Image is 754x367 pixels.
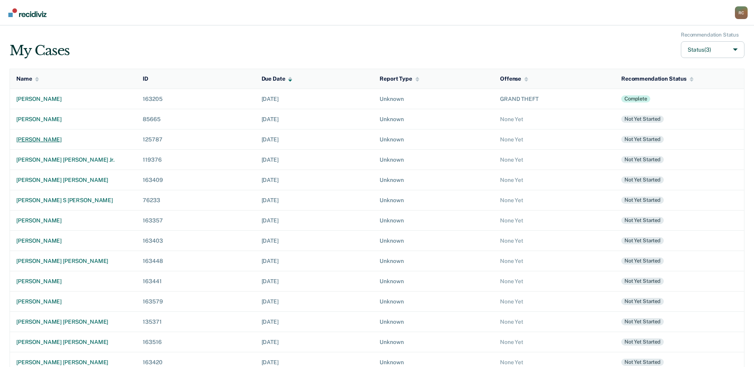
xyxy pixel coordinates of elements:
[16,278,130,285] div: [PERSON_NAME]
[500,177,609,183] div: None Yet
[16,359,130,366] div: [PERSON_NAME] [PERSON_NAME]
[16,339,130,346] div: [PERSON_NAME] [PERSON_NAME]
[500,197,609,204] div: None Yet
[136,332,255,352] td: 163516
[16,298,130,305] div: [PERSON_NAME]
[136,292,255,312] td: 163579
[621,136,664,143] div: Not yet started
[255,190,374,211] td: [DATE]
[255,211,374,231] td: [DATE]
[500,298,609,305] div: None Yet
[136,312,255,332] td: 135371
[500,238,609,244] div: None Yet
[681,32,739,38] div: Recommendation Status
[735,6,748,19] div: R C
[621,217,664,224] div: Not yet started
[136,109,255,129] td: 85665
[373,190,494,211] td: Unknown
[16,75,39,82] div: Name
[16,177,130,183] div: [PERSON_NAME] [PERSON_NAME]
[373,170,494,190] td: Unknown
[136,129,255,150] td: 125787
[136,190,255,211] td: 76233
[136,251,255,271] td: 163448
[373,231,494,251] td: Unknown
[373,332,494,352] td: Unknown
[255,109,374,129] td: [DATE]
[255,170,374,190] td: [DATE]
[735,6,748,19] button: Profile dropdown button
[621,298,664,305] div: Not yet started
[373,129,494,150] td: Unknown
[16,258,130,265] div: [PERSON_NAME] [PERSON_NAME]
[255,312,374,332] td: [DATE]
[621,176,664,183] div: Not yet started
[500,258,609,265] div: None Yet
[255,271,374,292] td: [DATE]
[16,136,130,143] div: [PERSON_NAME]
[136,150,255,170] td: 119376
[500,339,609,346] div: None Yet
[621,75,694,82] div: Recommendation Status
[373,109,494,129] td: Unknown
[262,75,293,82] div: Due Date
[621,359,664,366] div: Not yet started
[136,231,255,251] td: 163403
[500,116,609,123] div: None Yet
[16,156,130,163] div: [PERSON_NAME] [PERSON_NAME] jr.
[500,359,609,366] div: None Yet
[16,116,130,123] div: [PERSON_NAME]
[255,231,374,251] td: [DATE]
[16,197,130,204] div: [PERSON_NAME] s [PERSON_NAME]
[255,129,374,150] td: [DATE]
[500,319,609,325] div: None Yet
[621,278,664,285] div: Not yet started
[16,319,130,325] div: [PERSON_NAME] [PERSON_NAME]
[373,312,494,332] td: Unknown
[8,8,47,17] img: Recidiviz
[621,338,664,346] div: Not yet started
[500,278,609,285] div: None Yet
[255,251,374,271] td: [DATE]
[500,75,528,82] div: Offense
[10,42,70,59] div: My Cases
[621,95,650,102] div: Complete
[621,257,664,265] div: Not yet started
[373,271,494,292] td: Unknown
[621,116,664,123] div: Not yet started
[373,150,494,170] td: Unknown
[500,156,609,163] div: None Yet
[681,41,744,58] button: Status(3)
[373,89,494,109] td: Unknown
[16,96,130,102] div: [PERSON_NAME]
[136,211,255,231] td: 163357
[380,75,419,82] div: Report Type
[621,197,664,204] div: Not yet started
[16,238,130,244] div: [PERSON_NAME]
[373,211,494,231] td: Unknown
[136,271,255,292] td: 163441
[255,332,374,352] td: [DATE]
[500,217,609,224] div: None Yet
[621,156,664,163] div: Not yet started
[16,217,130,224] div: [PERSON_NAME]
[500,96,609,102] div: GRAND THEFT
[136,170,255,190] td: 163409
[621,237,664,244] div: Not yet started
[373,251,494,271] td: Unknown
[255,89,374,109] td: [DATE]
[136,89,255,109] td: 163205
[500,136,609,143] div: None Yet
[255,150,374,170] td: [DATE]
[255,292,374,312] td: [DATE]
[621,318,664,325] div: Not yet started
[143,75,148,82] div: ID
[373,292,494,312] td: Unknown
